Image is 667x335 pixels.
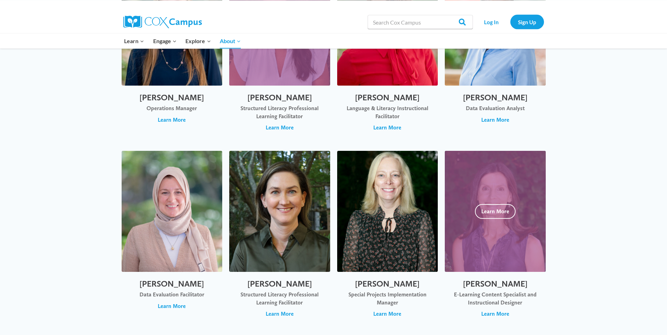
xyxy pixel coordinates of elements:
button: Child menu of Learn [120,33,149,48]
h2: [PERSON_NAME] [452,279,539,289]
span: Learn More [266,310,294,318]
input: Search Cox Campus [368,15,473,29]
button: Child menu of Engage [149,33,181,48]
nav: Secondary Navigation [476,14,544,29]
span: Learn More [481,116,509,124]
nav: Primary Navigation [120,33,245,48]
span: Learn More [158,302,186,310]
button: [PERSON_NAME] Structured Literacy Professional Learning Facilitator Learn More [229,151,330,325]
h2: [PERSON_NAME] [236,279,323,289]
a: Log In [476,14,507,29]
div: Special Projects Implementation Manager [344,291,431,307]
div: Language & Literacy Instructional Facilitator [344,105,431,120]
button: Child menu of Explore [181,33,216,48]
div: E-Learning Content Specialist and Instructional Designer [452,291,539,307]
button: Child menu of About [215,33,245,48]
span: Learn More [158,116,186,124]
span: Learn More [266,124,294,132]
span: Learn More [373,310,401,318]
div: Data Evaluation Analyst [452,105,539,112]
img: Cox Campus [123,15,202,28]
h2: [PERSON_NAME] [452,93,539,103]
h2: [PERSON_NAME] [129,93,216,103]
h2: [PERSON_NAME] [344,93,431,103]
span: Learn More [481,310,509,318]
div: Data Evaluation Facilitator [129,291,216,299]
h2: [PERSON_NAME] [236,93,323,103]
div: Operations Manager [129,105,216,112]
span: Learn More [373,124,401,132]
div: Structured Literacy Professional Learning Facilitator [236,105,323,120]
a: Sign Up [510,14,544,29]
button: [PERSON_NAME] E-Learning Content Specialist and Instructional Designer Learn More [445,151,546,325]
button: [PERSON_NAME] Special Projects Implementation Manager Learn More [337,151,438,325]
button: [PERSON_NAME] Data Evaluation Facilitator Learn More [122,151,223,325]
h2: [PERSON_NAME] [129,279,216,289]
h2: [PERSON_NAME] [344,279,431,289]
div: Structured Literacy Professional Learning Facilitator [236,291,323,307]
